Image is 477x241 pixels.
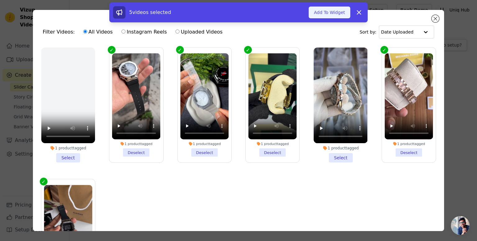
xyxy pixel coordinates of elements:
[385,142,433,146] div: 1 product tagged
[248,142,297,146] div: 1 product tagged
[175,28,223,36] label: Uploaded Videos
[41,146,95,151] div: 1 product tagged
[43,25,226,39] div: Filter Videos:
[121,28,167,36] label: Instagram Reels
[360,25,434,39] div: Sort by:
[451,216,470,235] div: Open chat
[180,142,229,146] div: 1 product tagged
[314,146,367,151] div: 1 product tagged
[112,142,161,146] div: 1 product tagged
[83,28,113,36] label: All Videos
[129,9,171,15] span: 5 videos selected
[309,7,350,18] button: Add To Widget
